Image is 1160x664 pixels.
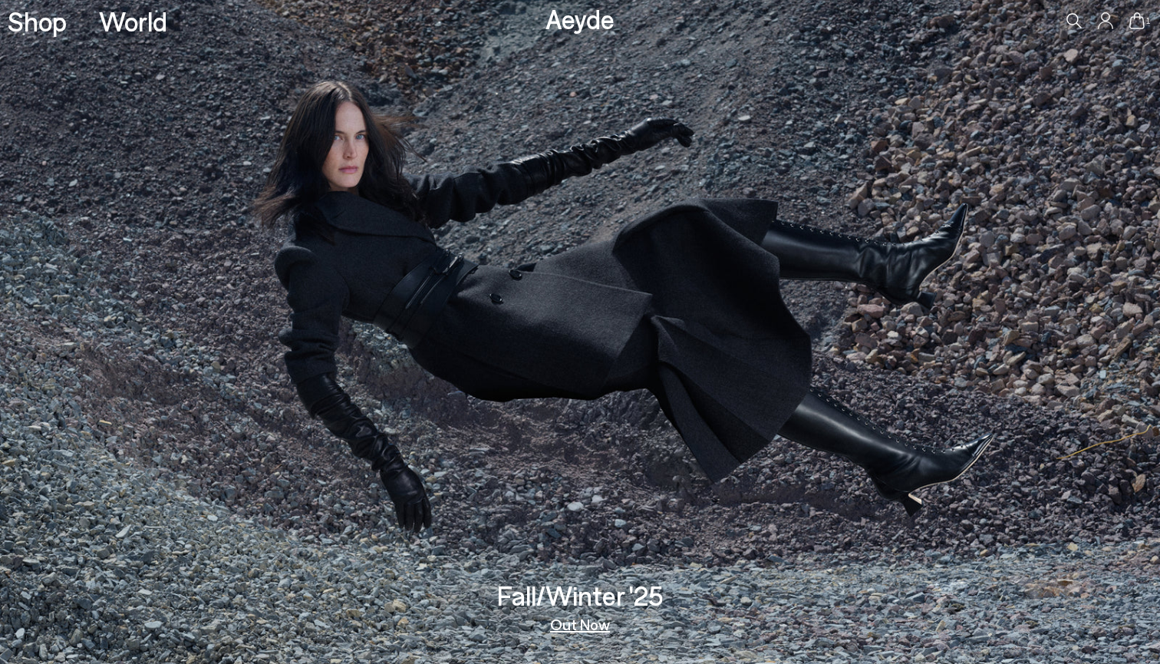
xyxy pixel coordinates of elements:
[545,2,615,35] a: Aeyde
[550,616,610,632] a: Out Now
[1145,17,1152,25] span: 1
[99,8,167,35] a: World
[8,8,67,35] a: Shop
[497,582,664,609] h3: Fall/Winter '25
[1129,12,1145,29] a: 1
